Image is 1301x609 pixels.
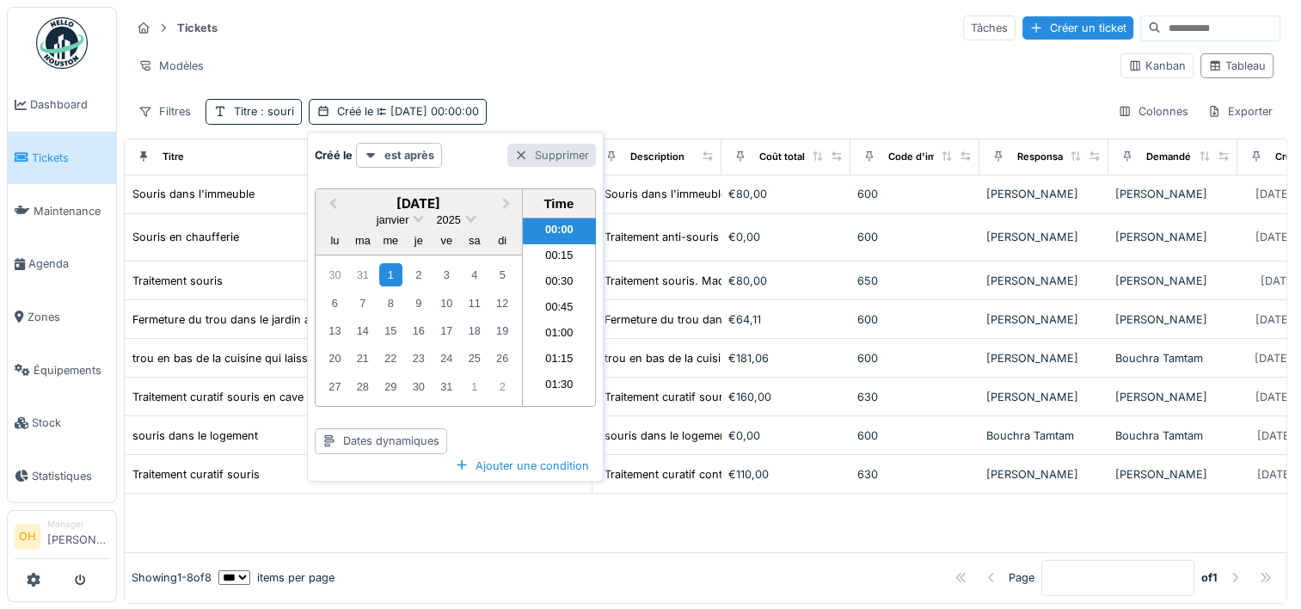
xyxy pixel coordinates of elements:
[435,319,458,342] div: Choose vendredi 17 janvier 2025
[604,428,873,444] div: souris dans le logement - AIT OUBNALI joignable...
[1115,273,1230,289] div: [PERSON_NAME]
[132,273,223,289] div: Traitement souris
[986,350,1102,366] div: [PERSON_NAME]
[523,373,596,399] li: 01:30
[507,144,596,167] div: Supprimer
[32,415,109,431] span: Stock
[15,524,40,550] li: OH
[604,350,857,366] div: trou en bas de la cuisine qui laisse passer des...
[630,150,684,164] div: Description
[759,150,805,164] div: Coût total
[132,229,239,245] div: Souris en chaufferie
[463,292,486,315] div: Choose samedi 11 janvier 2025
[523,218,596,244] li: 00:00
[351,319,374,342] div: Choose mardi 14 janvier 2025
[132,389,304,405] div: Traitement curatif souris en cave
[323,319,347,342] div: Choose lundi 13 janvier 2025
[463,319,486,342] div: Choose samedi 18 janvier 2025
[491,347,514,370] div: Choose dimanche 26 janvier 2025
[604,229,804,245] div: Traitement anti-souris de la chaufferie
[463,263,486,286] div: Choose samedi 4 janvier 2025
[435,229,458,252] div: vendredi
[491,319,514,342] div: Choose dimanche 19 janvier 2025
[523,270,596,296] li: 00:30
[1017,150,1077,164] div: Responsable
[1110,99,1196,124] div: Colonnes
[728,466,844,483] div: €110,00
[132,186,255,202] div: Souris dans l'immeuble
[407,229,430,252] div: jeudi
[1200,99,1280,124] div: Exporter
[1009,569,1034,586] div: Page
[523,218,596,405] ul: Time
[407,347,430,370] div: Choose jeudi 23 janvier 2025
[1128,58,1186,74] div: Kanban
[857,428,973,444] div: 600
[523,296,596,322] li: 00:45
[1115,466,1230,483] div: [PERSON_NAME]
[131,99,199,124] div: Filtres
[888,150,975,164] div: Code d'imputation
[491,375,514,398] div: Choose dimanche 2 février 2025
[323,263,347,286] div: Choose lundi 30 décembre 2024
[1115,311,1230,328] div: [PERSON_NAME]
[323,375,347,398] div: Choose lundi 27 janvier 2025
[986,186,1102,202] div: [PERSON_NAME]
[728,229,844,245] div: €0,00
[131,53,212,78] div: Modèles
[323,347,347,370] div: Choose lundi 20 janvier 2025
[523,244,596,270] li: 00:15
[857,186,973,202] div: 600
[36,17,88,69] img: Badge_color-CXgf-gQk.svg
[728,273,844,289] div: €80,00
[986,466,1102,483] div: [PERSON_NAME]
[523,322,596,348] li: 01:00
[407,319,430,342] div: Choose jeudi 16 janvier 2025
[857,229,973,245] div: 600
[34,362,109,378] span: Équipements
[407,263,430,286] div: Choose jeudi 2 janvier 2025
[351,263,374,286] div: Choose mardi 31 décembre 2024
[491,229,514,252] div: dimanche
[604,273,890,289] div: Traitement souris. Madame Naziha EL KARKOURI 04...
[407,375,430,398] div: Choose jeudi 30 janvier 2025
[373,105,479,118] span: [DATE] 00:00:00
[435,375,458,398] div: Choose vendredi 31 janvier 2025
[436,213,460,226] span: 2025
[47,518,109,531] div: Manager
[407,292,430,315] div: Choose jeudi 9 janvier 2025
[986,273,1102,289] div: [PERSON_NAME]
[132,569,212,586] div: Showing 1 - 8 of 8
[1115,186,1230,202] div: [PERSON_NAME]
[384,147,434,163] strong: est après
[32,468,109,484] span: Statistiques
[351,375,374,398] div: Choose mardi 28 janvier 2025
[379,347,402,370] div: Choose mercredi 22 janvier 2025
[857,273,973,289] div: 650
[351,292,374,315] div: Choose mardi 7 janvier 2025
[435,292,458,315] div: Choose vendredi 10 janvier 2025
[604,311,868,328] div: Fermeture du trou dans le jardin afin d'empêche...
[523,399,596,425] li: 01:45
[986,389,1102,405] div: [PERSON_NAME]
[321,261,516,400] div: Month janvier, 2025
[1115,428,1230,444] div: Bouchra Tamtam
[857,389,973,405] div: 630
[218,569,334,586] div: items per page
[257,105,294,118] span: : souri
[728,428,844,444] div: €0,00
[379,229,402,252] div: mercredi
[132,428,258,444] div: souris dans le logement
[604,466,854,483] div: Traitement curatif contre les souris dans tout ...
[1201,569,1218,586] strong: of 1
[337,103,479,120] div: Créé le
[986,311,1102,328] div: [PERSON_NAME]
[463,229,486,252] div: samedi
[379,375,402,398] div: Choose mercredi 29 janvier 2025
[34,203,109,219] span: Maintenance
[379,292,402,315] div: Choose mercredi 8 janvier 2025
[604,186,871,202] div: Souris dans l'immeuble (mail de [PERSON_NAME])
[351,347,374,370] div: Choose mardi 21 janvier 2025
[132,466,260,483] div: Traitement curatif souris
[463,347,486,370] div: Choose samedi 25 janvier 2025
